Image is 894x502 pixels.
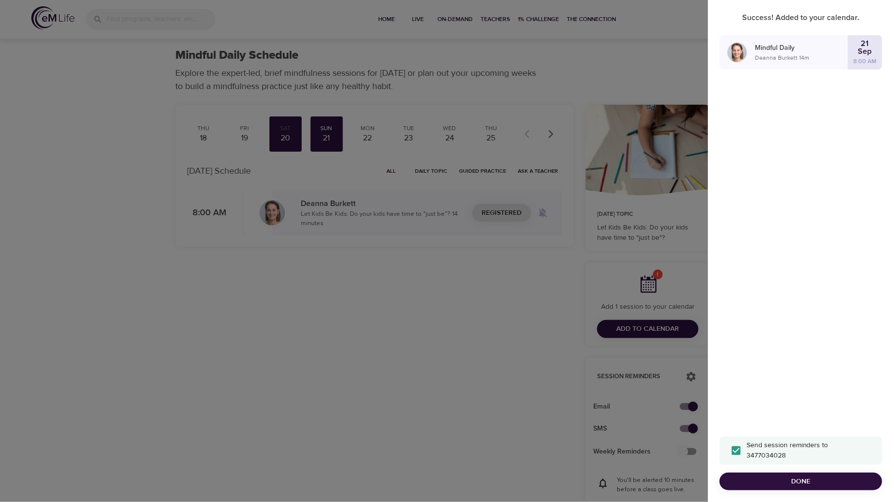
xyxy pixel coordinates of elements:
[727,476,874,488] span: Done
[747,440,863,461] span: Send session reminders to 3477034028
[858,47,872,55] p: Sep
[720,473,882,491] button: Done
[861,40,869,47] p: 21
[755,43,848,53] p: Mindful Daily
[755,53,848,62] p: Deanna Burkett · 14 m
[720,12,882,23] p: Success! Added to your calendar.
[854,57,877,66] p: 8:00 AM
[727,43,747,62] img: Deanna_Burkett-min.jpg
